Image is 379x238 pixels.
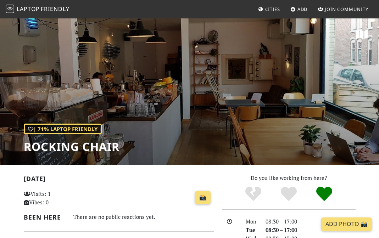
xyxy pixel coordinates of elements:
img: LaptopFriendly [6,5,14,13]
span: Cities [265,6,280,12]
div: No [236,186,271,202]
h1: Rocking Chair [24,140,119,153]
div: Yes [271,186,307,202]
h2: Been here [24,214,65,221]
a: Add Photo 📸 [321,217,372,231]
a: Add [288,3,311,16]
a: Cities [255,3,283,16]
div: 08:30 – 17:00 [261,226,360,234]
span: Add [297,6,308,12]
div: Tue [241,226,261,234]
span: Join Community [325,6,368,12]
div: There are no public reactions yet. [73,212,214,222]
p: Do you like working from here? [222,174,356,182]
div: 08:30 – 17:00 [261,217,360,226]
a: LaptopFriendly LaptopFriendly [6,3,69,16]
p: Visits: 1 Vibes: 0 [24,189,82,206]
div: | 71% Laptop Friendly [24,124,102,134]
span: Laptop [17,5,40,13]
div: Definitely! [307,186,342,202]
h2: [DATE] [24,175,214,185]
div: Mon [241,217,261,226]
a: 📸 [195,191,211,204]
a: Join Community [315,3,371,16]
span: Friendly [41,5,69,13]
